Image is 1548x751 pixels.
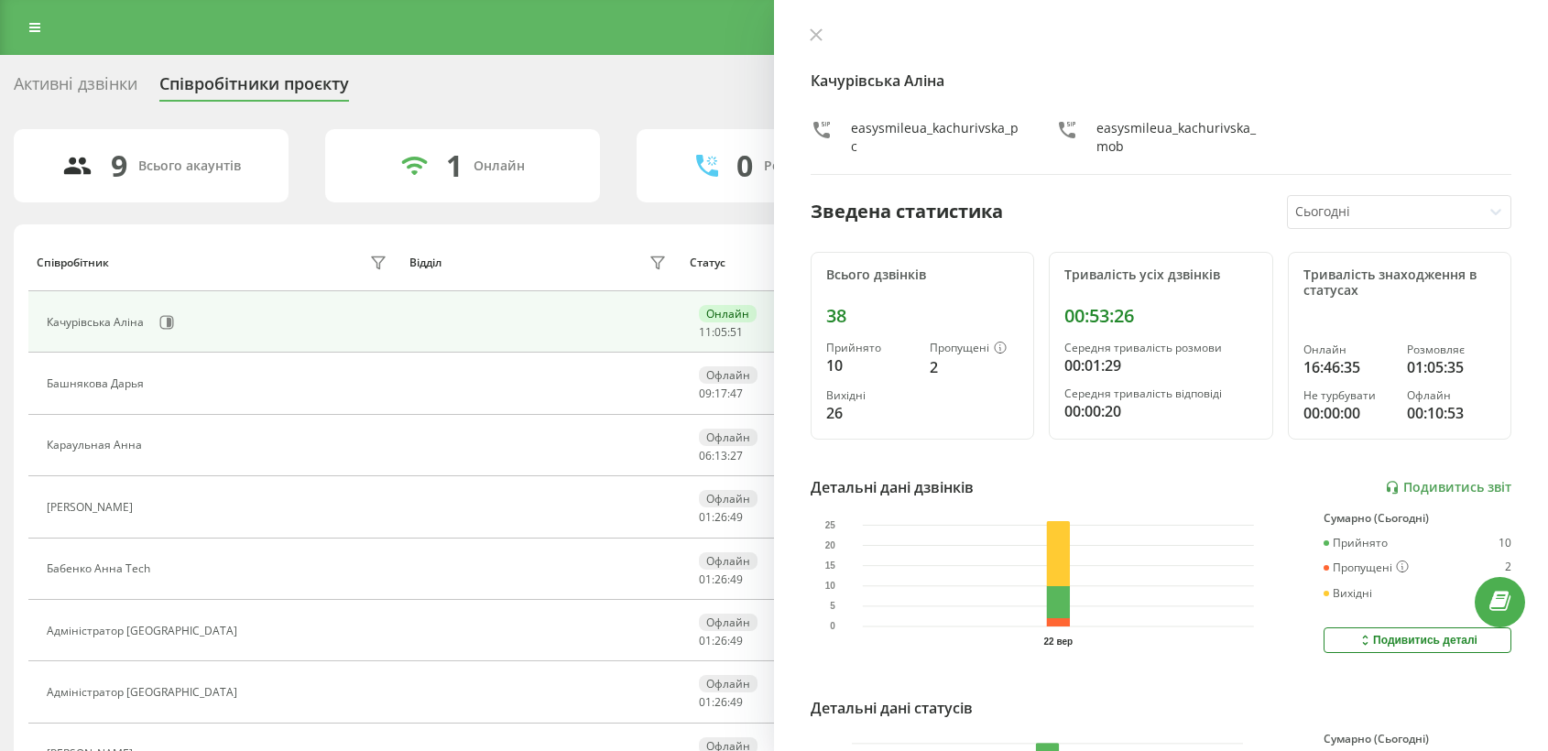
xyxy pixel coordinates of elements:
div: 2 [1505,561,1511,575]
div: Розмовляє [1407,343,1496,356]
span: 05 [714,324,727,340]
div: 38 [826,305,1019,327]
div: Офлайн [699,366,758,384]
div: 00:01:29 [1064,354,1257,376]
div: Всього дзвінків [826,267,1019,283]
span: 49 [730,571,743,587]
div: Офлайн [699,490,758,507]
div: : : [699,326,743,339]
div: 0 [736,148,753,183]
div: Адміністратор [GEOGRAPHIC_DATA] [47,625,242,637]
text: 5 [830,601,835,611]
div: Середня тривалість відповіді [1064,387,1257,400]
h4: Качурівська Аліна [811,70,1511,92]
div: Сумарно (Сьогодні) [1324,733,1511,746]
div: : : [699,635,743,648]
div: Караульная Анна [47,439,147,452]
div: 26 [826,402,915,424]
div: Середня тривалість розмови [1064,342,1257,354]
div: Пропущені [930,342,1019,356]
span: 49 [730,509,743,525]
div: 00:00:00 [1303,402,1392,424]
div: Розмовляють [764,158,853,174]
a: Подивитись звіт [1385,480,1511,495]
div: Тривалість знаходження в статусах [1303,267,1496,299]
div: : : [699,696,743,709]
span: 26 [714,571,727,587]
div: [PERSON_NAME] [47,501,137,514]
div: Зведена статистика [811,198,1003,225]
div: : : [699,387,743,400]
div: 10 [1499,537,1511,550]
div: Офлайн [1407,389,1496,402]
div: 2 [930,356,1019,378]
div: Відділ [409,256,442,269]
div: Вихідні [826,389,915,402]
div: : : [699,573,743,586]
div: Статус [690,256,725,269]
span: 26 [714,633,727,648]
div: 10 [826,354,915,376]
text: 10 [825,581,836,591]
span: 13 [714,448,727,463]
div: Тривалість усіх дзвінків [1064,267,1257,283]
div: Офлайн [699,675,758,692]
span: 17 [714,386,727,401]
span: 01 [699,694,712,710]
div: Співробітники проєкту [159,74,349,103]
div: easysmileua_kachurivska_mob [1096,119,1265,156]
div: Прийнято [826,342,915,354]
div: Офлайн [699,552,758,570]
span: 26 [714,694,727,710]
div: Подивитись деталі [1357,633,1477,648]
div: Онлайн [699,305,757,322]
div: 00:00:20 [1064,400,1257,422]
div: easysmileua_kachurivska_pc [851,119,1019,156]
span: 09 [699,386,712,401]
div: Бабенко Анна Tech [47,562,155,575]
div: Башнякова Дарья [47,377,148,390]
div: Активні дзвінки [14,74,137,103]
span: 01 [699,509,712,525]
div: Офлайн [699,429,758,446]
div: Детальні дані дзвінків [811,476,974,498]
text: 15 [825,561,836,571]
span: 26 [714,509,727,525]
span: 47 [730,386,743,401]
text: 0 [830,622,835,632]
div: 9 [111,148,127,183]
div: Прийнято [1324,537,1388,550]
div: 1 [446,148,463,183]
div: Співробітник [37,256,109,269]
span: 27 [730,448,743,463]
span: 01 [699,633,712,648]
div: Пропущені [1324,561,1409,575]
div: Всього акаунтів [138,158,241,174]
span: 51 [730,324,743,340]
div: 00:10:53 [1407,402,1496,424]
span: 11 [699,324,712,340]
div: Качурівська Аліна [47,316,148,329]
div: Не турбувати [1303,389,1392,402]
span: 01 [699,571,712,587]
div: Сумарно (Сьогодні) [1324,512,1511,525]
div: : : [699,511,743,524]
div: 00:53:26 [1064,305,1257,327]
text: 25 [825,520,836,530]
text: 22 вер [1043,637,1073,647]
div: Онлайн [474,158,525,174]
div: : : [699,450,743,463]
div: 01:05:35 [1407,356,1496,378]
span: 06 [699,448,712,463]
button: Подивитись деталі [1324,627,1511,653]
div: Вихідні [1324,587,1372,600]
div: Онлайн [1303,343,1392,356]
span: 49 [730,694,743,710]
div: Офлайн [699,614,758,631]
span: 49 [730,633,743,648]
div: Детальні дані статусів [811,697,973,719]
div: Адміністратор [GEOGRAPHIC_DATA] [47,686,242,699]
div: 16:46:35 [1303,356,1392,378]
text: 20 [825,540,836,550]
